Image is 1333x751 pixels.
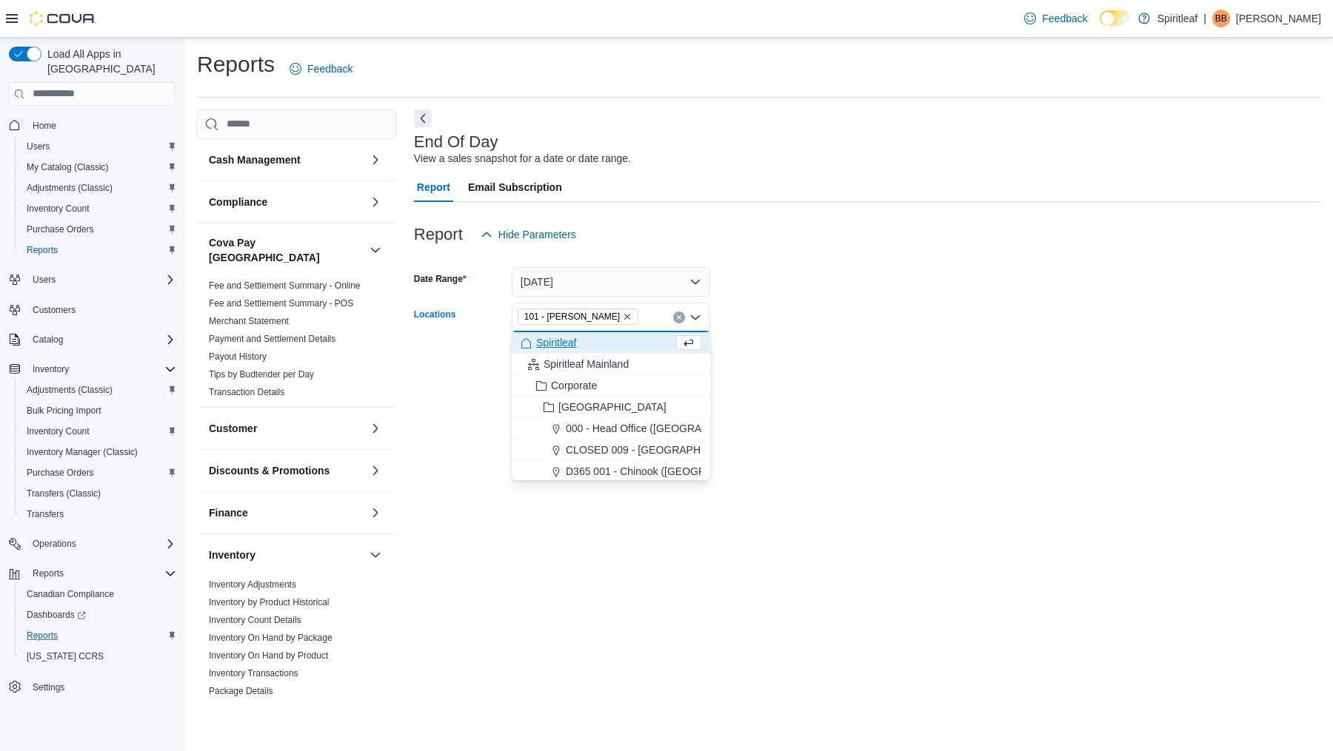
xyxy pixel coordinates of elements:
span: Fee and Settlement Summary - Online [209,280,361,292]
h1: Reports [197,50,275,79]
span: D365 001 - Chinook ([GEOGRAPHIC_DATA]) [566,464,775,479]
a: Payout History [209,351,267,362]
span: Canadian Compliance [21,585,176,603]
a: Dashboards [15,604,182,625]
a: Inventory On Hand by Product [209,650,328,661]
span: 000 - Head Office ([GEOGRAPHIC_DATA]) [566,421,764,436]
a: Feedback [284,54,358,84]
span: Purchase Orders [21,464,176,482]
button: Adjustments (Classic) [15,178,182,198]
h3: Cash Management [209,152,301,167]
span: Reports [33,568,64,579]
button: Compliance [367,193,384,211]
input: Dark Mode [1100,10,1131,26]
a: Adjustments (Classic) [21,179,118,197]
button: Cash Management [209,152,364,167]
span: Inventory Count [27,203,90,215]
button: Corporate [512,375,710,397]
button: Remove 101 - Vernon from selection in this group [623,312,632,321]
a: Reports [21,627,64,644]
button: Bulk Pricing Import [15,400,182,421]
button: Inventory [3,359,182,380]
span: Home [27,116,176,135]
button: Discounts & Promotions [209,463,364,478]
button: Reports [15,240,182,260]
button: Finance [367,504,384,522]
span: Inventory Count [21,200,176,218]
span: Transfers [21,505,176,523]
button: Inventory Count [15,421,182,442]
label: Locations [414,309,456,320]
span: Users [27,271,176,289]
button: Users [3,269,182,290]
button: Finance [209,505,364,520]
a: Purchase Orders [21,220,100,238]
a: Fee and Settlement Summary - POS [209,298,353,309]
button: Inventory Manager (Classic) [15,442,182,462]
a: Inventory Count [21,200,96,218]
p: [PERSON_NAME] [1236,10,1321,27]
button: Reports [27,565,70,582]
button: Catalog [3,329,182,350]
span: Purchase Orders [27,223,94,235]
span: Transfers [27,508,64,520]
span: Inventory Manager (Classic) [27,446,138,458]
h3: Inventory [209,548,255,562]
h3: Compliance [209,195,267,209]
span: Reports [21,241,176,259]
span: Inventory On Hand by Package [209,632,333,644]
a: Feedback [1018,4,1093,33]
button: 000 - Head Office ([GEOGRAPHIC_DATA]) [512,418,710,440]
button: Reports [15,625,182,646]
span: Reports [27,630,58,641]
a: Transaction Details [209,387,284,397]
a: Settings [27,678,70,696]
button: Customers [3,299,182,320]
button: Reports [3,563,182,584]
button: Cash Management [367,151,384,169]
span: Report [417,172,450,202]
span: [GEOGRAPHIC_DATA] [558,400,666,414]
button: Inventory [367,546,384,564]
span: Catalog [33,334,63,346]
span: Canadian Compliance [27,588,114,600]
button: Transfers (Classic) [15,483,182,504]
button: My Catalog (Classic) [15,157,182,178]
a: Inventory Adjustments [209,579,296,590]
button: [DATE] [512,267,710,297]
a: Canadian Compliance [21,585,120,603]
a: Inventory On Hand by Package [209,633,333,643]
a: Adjustments (Classic) [21,381,118,399]
span: Inventory Adjustments [209,579,296,590]
span: Hide Parameters [498,227,576,242]
button: Home [3,115,182,136]
span: Inventory [33,363,69,375]
button: Inventory [209,548,364,562]
button: D365 001 - Chinook ([GEOGRAPHIC_DATA]) [512,461,710,482]
button: Spiritleaf [512,332,710,354]
button: Compliance [209,195,364,209]
span: Settings [27,677,176,696]
span: Inventory Count [27,425,90,437]
span: Transfers (Classic) [27,488,101,499]
h3: Finance [209,505,248,520]
a: Package Details [209,686,273,696]
h3: Customer [209,421,257,436]
div: Bobby B [1212,10,1230,27]
span: Adjustments (Classic) [27,384,113,396]
span: Payment and Settlement Details [209,333,335,345]
button: Inventory Count [15,198,182,219]
span: Inventory [27,360,176,378]
button: Hide Parameters [475,220,582,249]
span: Washington CCRS [21,647,176,665]
span: Transfers (Classic) [21,485,176,502]
span: Catalog [27,331,176,348]
button: [GEOGRAPHIC_DATA] [512,397,710,418]
h3: End Of Day [414,133,498,151]
button: Users [15,136,182,157]
button: [US_STATE] CCRS [15,646,182,667]
button: CLOSED 009 - [GEOGRAPHIC_DATA]. [512,440,710,461]
span: Email Subscription [468,172,562,202]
